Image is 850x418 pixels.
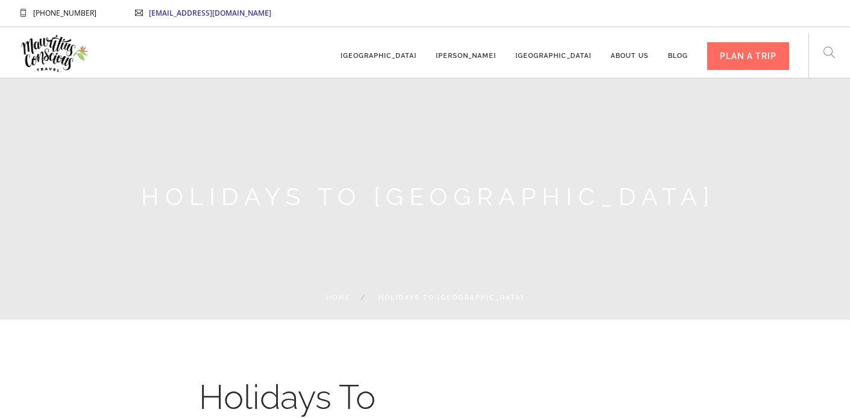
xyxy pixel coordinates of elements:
a: About us [611,34,649,67]
a: [PERSON_NAME] [436,34,496,67]
a: PLAN A TRIP [707,34,789,67]
a: [GEOGRAPHIC_DATA] [341,34,417,67]
a: [GEOGRAPHIC_DATA] [515,34,591,67]
h2: Holidays to [GEOGRAPHIC_DATA] [81,182,775,211]
img: Mauritius Conscious Travel [19,31,90,76]
span: [PHONE_NUMBER] [33,8,96,18]
a: Home [326,294,351,302]
a: [EMAIL_ADDRESS][DOMAIN_NAME] [149,8,271,18]
li: Holidays to [GEOGRAPHIC_DATA] [351,291,524,305]
a: Blog [668,34,688,67]
div: PLAN A TRIP [707,42,789,70]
